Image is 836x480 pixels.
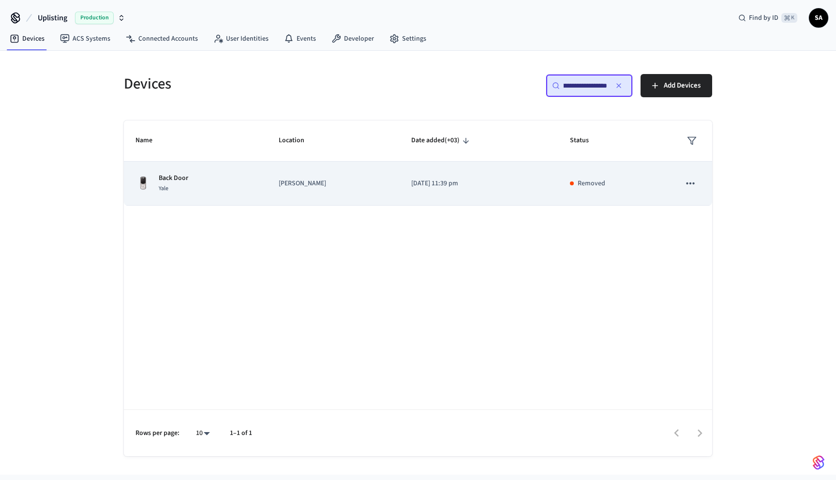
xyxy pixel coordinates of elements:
div: 10 [191,426,214,440]
span: Location [279,133,317,148]
a: Events [276,30,324,47]
img: SeamLogoGradient.69752ec5.svg [813,455,824,470]
img: Yale Assure Touchscreen Wifi Smart Lock, Satin Nickel, Front [135,176,151,191]
div: Find by ID⌘ K [731,9,805,27]
span: SA [810,9,827,27]
a: Settings [382,30,434,47]
span: Yale [159,184,168,193]
p: [DATE] 11:39 pm [411,179,547,189]
span: Date added(+03) [411,133,472,148]
button: SA [809,8,828,28]
span: Find by ID [749,13,778,23]
button: Add Devices [641,74,712,97]
a: Developer [324,30,382,47]
a: User Identities [206,30,276,47]
table: sticky table [124,120,712,206]
span: Production [75,12,114,24]
a: ACS Systems [52,30,118,47]
span: Uplisting [38,12,67,24]
a: Devices [2,30,52,47]
p: 1–1 of 1 [230,428,252,438]
span: Add Devices [664,79,701,92]
a: Connected Accounts [118,30,206,47]
h5: Devices [124,74,412,94]
span: ⌘ K [781,13,797,23]
p: Removed [578,179,605,189]
span: Status [570,133,601,148]
p: Back Door [159,173,188,183]
span: Name [135,133,165,148]
p: Rows per page: [135,428,179,438]
p: [PERSON_NAME] [279,179,388,189]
